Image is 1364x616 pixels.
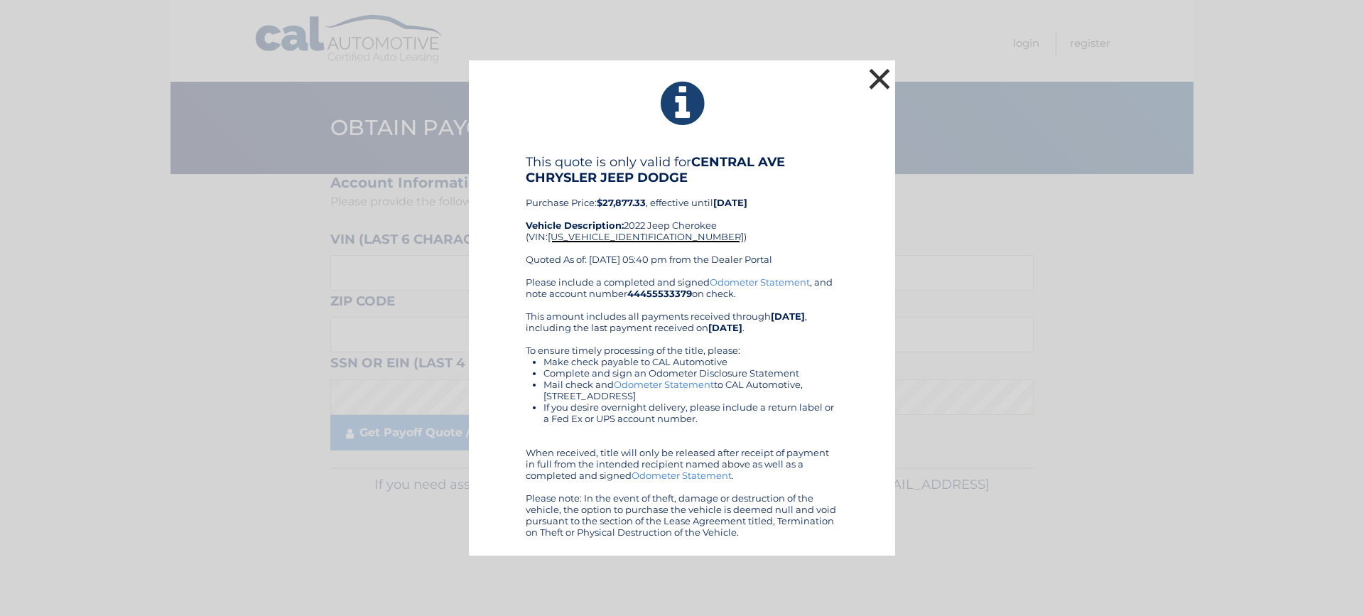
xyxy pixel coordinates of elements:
strong: Vehicle Description: [526,220,624,231]
div: Purchase Price: , effective until 2022 Jeep Cherokee (VIN: ) Quoted As of: [DATE] 05:40 pm from t... [526,154,838,276]
b: [DATE] [713,197,747,208]
button: × [865,65,894,93]
a: Odometer Statement [710,276,810,288]
a: Odometer Statement [632,470,732,481]
b: [DATE] [771,310,805,322]
li: If you desire overnight delivery, please include a return label or a Fed Ex or UPS account number. [543,401,838,424]
span: [US_VEHICLE_IDENTIFICATION_NUMBER] [548,231,744,242]
a: Odometer Statement [614,379,714,390]
b: 44455533379 [627,288,692,299]
b: $27,877.33 [597,197,646,208]
b: CENTRAL AVE CHRYSLER JEEP DODGE [526,154,785,185]
li: Mail check and to CAL Automotive, [STREET_ADDRESS] [543,379,838,401]
h4: This quote is only valid for [526,154,838,185]
div: Please include a completed and signed , and note account number on check. This amount includes al... [526,276,838,538]
li: Complete and sign an Odometer Disclosure Statement [543,367,838,379]
li: Make check payable to CAL Automotive [543,356,838,367]
b: [DATE] [708,322,742,333]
